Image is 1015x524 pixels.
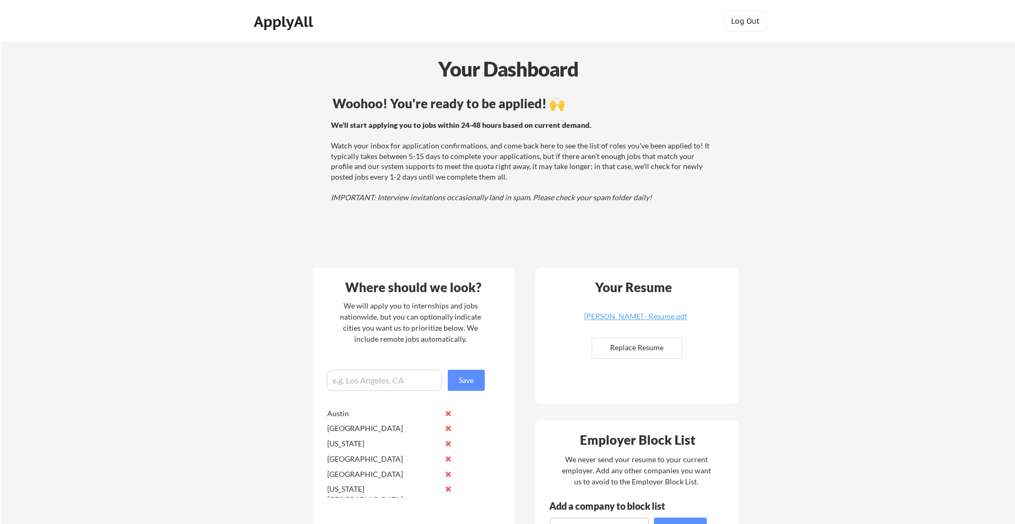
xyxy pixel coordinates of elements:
button: Save [448,370,485,391]
div: We never send your resume to your current employer. Add any other companies you want us to avoid ... [561,454,712,487]
div: Your Resume [581,281,686,294]
button: Log Out [724,11,767,32]
div: [GEOGRAPHIC_DATA] [327,423,439,434]
div: Your Dashboard [1,54,1015,84]
div: Woohoo! You're ready to be applied! 🙌 [333,97,714,110]
div: Employer Block List [539,434,736,446]
div: Austin [327,408,439,419]
div: [GEOGRAPHIC_DATA] [327,454,439,464]
div: We will apply you to internships and jobs nationwide, but you can optionally indicate cities you ... [338,300,483,344]
div: [GEOGRAPHIC_DATA] [327,469,439,480]
div: [US_STATE][GEOGRAPHIC_DATA] [327,484,439,504]
div: Watch your inbox for application confirmations, and come back here to see the list of roles you'v... [331,120,712,203]
em: IMPORTANT: Interview invitations occasionally land in spam. Please check your spam folder daily! [331,193,652,202]
input: e.g. Los Angeles, CA [327,370,442,391]
div: ApplyAll [254,13,316,31]
div: [US_STATE] [327,438,439,449]
a: [PERSON_NAME] - Resume.pdf [573,313,698,329]
div: Add a company to block list [549,501,681,511]
div: Where should we look? [315,281,512,294]
div: [PERSON_NAME] - Resume.pdf [573,313,698,320]
strong: We'll start applying you to jobs within 24-48 hours based on current demand. [331,120,591,129]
